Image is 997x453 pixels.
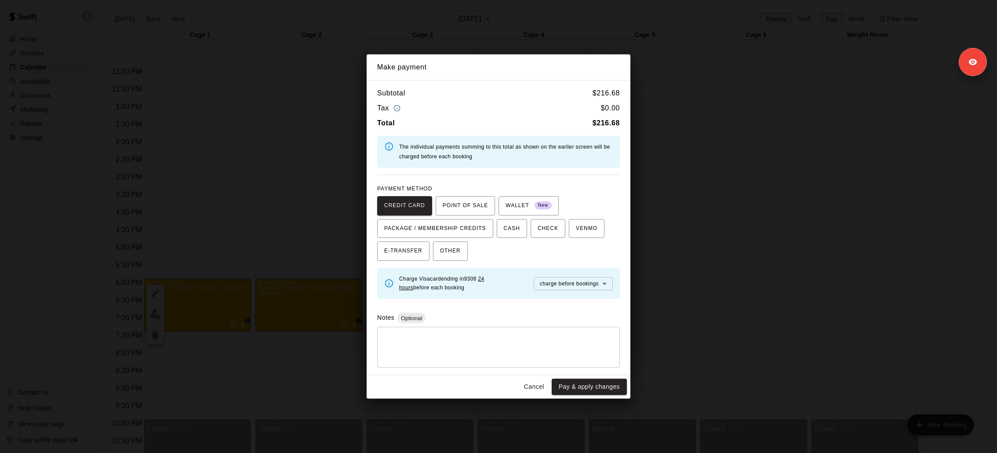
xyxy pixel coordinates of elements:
[384,244,422,258] span: E-TRANSFER
[552,379,627,395] button: Pay & apply changes
[367,55,630,80] h2: Make payment
[377,196,432,216] button: CREDIT CARD
[498,196,559,216] button: WALLET New
[399,275,487,292] span: Charge Visa card ending in 9308 before each booking
[377,88,405,99] h6: Subtotal
[443,199,488,213] span: POINT OF SALE
[504,222,520,236] span: CASH
[384,222,486,236] span: PACKAGE / MEMBERSHIP CREDITS
[377,102,403,114] h6: Tax
[540,281,599,287] span: charge before booking s
[440,244,461,258] span: OTHER
[399,144,610,160] span: The individual payments summing to this total as shown on the earlier screen will be charged befo...
[384,199,425,213] span: CREDIT CARD
[506,199,552,213] span: WALLET
[377,241,429,261] button: E-TRANSFER
[538,222,558,236] span: CHECK
[593,119,620,127] b: $ 216.68
[535,200,552,212] span: New
[377,119,395,127] b: Total
[601,102,620,114] h6: $ 0.00
[377,314,394,321] label: Notes
[576,222,597,236] span: VENMO
[433,241,468,261] button: OTHER
[436,196,495,216] button: POINT OF SALE
[593,88,620,99] h6: $ 216.68
[520,379,548,395] button: Cancel
[531,219,565,238] button: CHECK
[377,186,432,192] span: PAYMENT METHOD
[569,219,604,238] button: VENMO
[377,219,493,238] button: PACKAGE / MEMBERSHIP CREDITS
[397,315,426,321] span: Optional
[497,219,527,238] button: CASH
